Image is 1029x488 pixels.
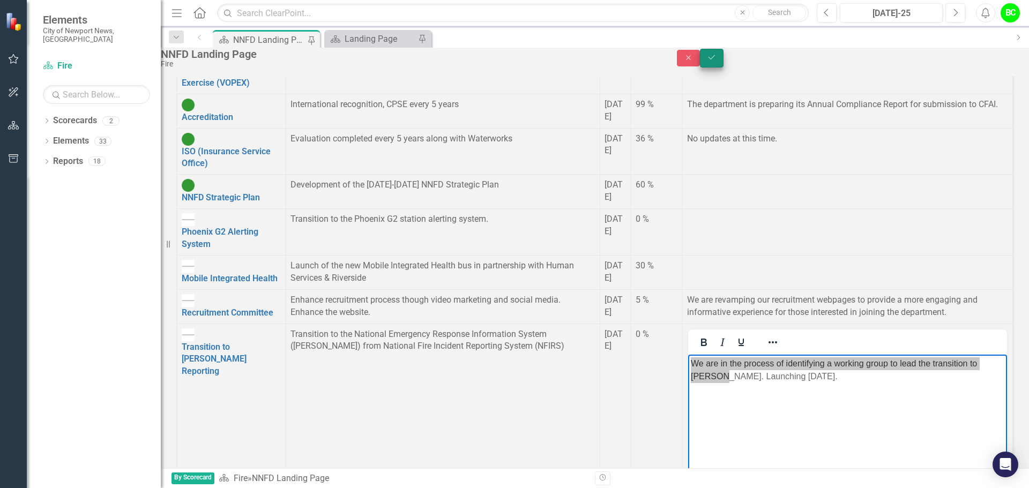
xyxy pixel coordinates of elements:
[993,452,1018,477] div: Open Intercom Messenger
[605,295,623,317] span: [DATE]
[345,32,415,46] div: Landing Page
[290,294,595,319] p: Enhance recruitment process though video marketing and social media. Enhance the website.
[94,137,111,146] div: 33
[636,179,678,191] div: 60 %
[182,273,278,283] a: Mobile Integrated Health
[182,294,195,307] img: Not Started
[732,335,750,350] button: Underline
[768,8,791,17] span: Search
[636,99,678,111] div: 99 %
[327,32,415,46] a: Landing Page
[182,112,233,122] a: Accreditation
[43,26,150,44] small: City of Newport News, [GEOGRAPHIC_DATA]
[43,85,150,104] input: Search Below...
[182,65,274,88] a: [US_STATE] Operational Exercise (VOPEX)
[43,13,150,26] span: Elements
[182,192,260,202] a: NNFD Strategic Plan
[233,33,307,47] div: NNFD Landing Page
[102,116,120,125] div: 2
[687,99,1008,111] p: The department is preparing its Annual Compliance Report for submission to CFAI.
[182,99,195,111] img: On Target
[290,99,595,111] p: International recognition, CPSE every 5 years
[182,260,195,273] img: Not Started
[161,48,655,60] div: NNFD Landing Page
[182,146,271,169] a: ISO (Insurance Service Office)
[844,7,939,20] div: [DATE]-25
[605,214,623,236] span: [DATE]
[182,342,247,377] a: Transition to [PERSON_NAME] Reporting
[636,328,678,341] div: 0 %
[182,227,258,249] a: Phoenix G2 Alerting System
[252,473,329,483] div: NNFD Landing Page
[182,133,195,146] img: On Target
[53,135,89,147] a: Elements
[5,12,24,31] img: ClearPoint Strategy
[290,328,595,353] p: Transition to the National Emergency Response Information System ([PERSON_NAME]) from National Fi...
[182,179,195,192] img: On Target
[182,328,195,341] img: Not Started
[43,60,150,72] a: Fire
[605,99,623,122] span: [DATE]
[605,179,623,202] span: [DATE]
[636,294,678,306] div: 5 %
[88,157,106,166] div: 18
[290,260,595,284] p: Launch of the new Mobile Integrated Health bus in partnership with Human Services & Riverside
[840,3,943,22] button: [DATE]-25
[764,335,782,350] button: Reveal or hide additional toolbar items
[234,473,248,483] a: Fire
[219,472,587,485] div: »
[290,133,595,145] p: Evaluation completed every 5 years along with Waterworks
[636,213,678,226] div: 0 %
[182,213,195,226] img: Not Started
[636,260,678,272] div: 30 %
[290,213,595,226] p: Transition to the Phoenix G2 station alerting system.
[687,294,1008,319] p: We are revamping our recruitment webpages to provide a more engaging and informative experience f...
[182,307,273,318] a: Recruitment Committee
[695,335,713,350] button: Bold
[171,472,214,485] span: By Scorecard
[217,4,809,22] input: Search ClearPoint...
[752,5,806,20] button: Search
[713,335,732,350] button: Italic
[290,179,595,191] p: Development of the [DATE]-[DATE] NNFD Strategic Plan
[53,115,97,127] a: Scorecards
[605,133,623,156] span: [DATE]
[605,329,623,351] span: [DATE]
[636,133,678,145] div: 36 %
[1001,3,1020,22] button: BC
[687,133,1008,145] p: No updates at this time.
[53,155,83,168] a: Reports
[161,60,655,68] div: Fire
[605,260,623,283] span: [DATE]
